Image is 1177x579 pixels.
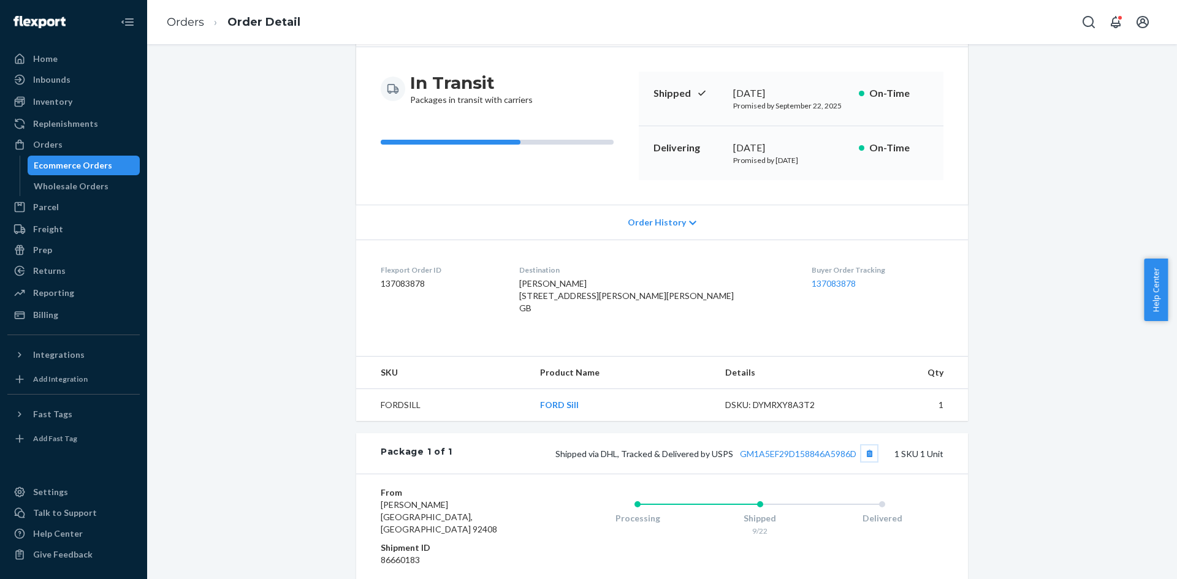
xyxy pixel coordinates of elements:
[7,369,140,389] a: Add Integration
[167,15,204,29] a: Orders
[7,49,140,69] a: Home
[1076,10,1101,34] button: Open Search Box
[33,309,58,321] div: Billing
[33,118,98,130] div: Replenishments
[452,445,943,461] div: 1 SKU 1 Unit
[861,445,877,461] button: Copy tracking number
[1130,10,1155,34] button: Open account menu
[576,512,699,524] div: Processing
[7,503,140,523] a: Talk to Support
[33,223,63,235] div: Freight
[28,176,140,196] a: Wholesale Orders
[821,512,943,524] div: Delivered
[7,545,140,564] button: Give Feedback
[7,345,140,365] button: Integrations
[7,219,140,239] a: Freight
[381,265,500,275] dt: Flexport Order ID
[7,240,140,260] a: Prep
[653,141,723,155] p: Delivering
[227,15,300,29] a: Order Detail
[7,482,140,502] a: Settings
[740,448,856,459] a: GM1A5EF29D158846A5986D
[733,155,849,165] p: Promised by [DATE]
[33,528,83,540] div: Help Center
[869,86,929,100] p: On-Time
[850,389,968,422] td: 1
[33,287,74,299] div: Reporting
[33,53,58,65] div: Home
[7,135,140,154] a: Orders
[7,197,140,217] a: Parcel
[33,201,59,213] div: Parcel
[33,408,72,420] div: Fast Tags
[555,448,877,459] span: Shipped via DHL, Tracked & Delivered by USPS
[850,357,968,389] th: Qty
[519,278,734,313] span: [PERSON_NAME] [STREET_ADDRESS][PERSON_NAME][PERSON_NAME] GB
[7,305,140,325] a: Billing
[7,429,140,448] a: Add Fast Tag
[115,10,140,34] button: Close Navigation
[699,526,821,536] div: 9/22
[812,278,856,289] a: 137083878
[381,554,527,566] dd: 86660183
[725,399,840,411] div: DSKU: DYMRXY8A3T2
[33,265,66,277] div: Returns
[733,86,849,100] div: [DATE]
[733,141,849,155] div: [DATE]
[34,180,109,192] div: Wholesale Orders
[33,138,63,151] div: Orders
[715,357,850,389] th: Details
[628,216,686,229] span: Order History
[356,357,530,389] th: SKU
[28,156,140,175] a: Ecommerce Orders
[34,159,112,172] div: Ecommerce Orders
[653,86,723,100] p: Shipped
[733,100,849,111] p: Promised by September 22, 2025
[869,141,929,155] p: On-Time
[1144,259,1168,321] button: Help Center
[7,70,140,89] a: Inbounds
[410,72,533,106] div: Packages in transit with carriers
[33,486,68,498] div: Settings
[7,261,140,281] a: Returns
[7,404,140,424] button: Fast Tags
[33,433,77,444] div: Add Fast Tag
[1103,10,1128,34] button: Open notifications
[33,244,52,256] div: Prep
[33,548,93,561] div: Give Feedback
[519,265,792,275] dt: Destination
[381,542,527,554] dt: Shipment ID
[7,92,140,112] a: Inventory
[33,74,70,86] div: Inbounds
[33,96,72,108] div: Inventory
[33,374,88,384] div: Add Integration
[540,399,579,410] a: FORD Sill
[699,512,821,524] div: Shipped
[410,72,533,94] h3: In Transit
[7,114,140,134] a: Replenishments
[381,486,527,499] dt: From
[157,4,310,40] ol: breadcrumbs
[381,445,452,461] div: Package 1 of 1
[13,16,66,28] img: Flexport logo
[381,278,500,290] dd: 137083878
[7,524,140,543] a: Help Center
[33,349,85,361] div: Integrations
[33,507,97,519] div: Talk to Support
[7,283,140,303] a: Reporting
[356,389,530,422] td: FORDSILL
[530,357,715,389] th: Product Name
[381,499,497,534] span: [PERSON_NAME][GEOGRAPHIC_DATA], [GEOGRAPHIC_DATA] 92408
[812,265,943,275] dt: Buyer Order Tracking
